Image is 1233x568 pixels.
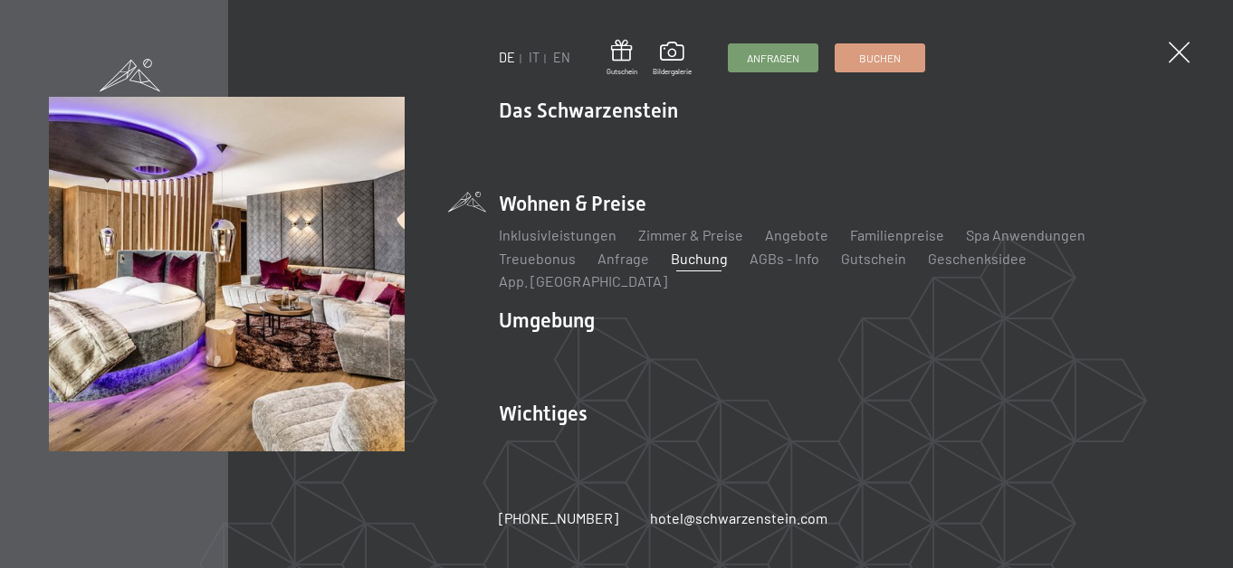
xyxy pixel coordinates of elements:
a: Geschenksidee [928,250,1027,267]
img: Buchung [49,97,404,451]
a: EN [553,50,570,65]
a: Buchung [671,250,728,267]
a: [PHONE_NUMBER] [499,508,618,528]
a: App. [GEOGRAPHIC_DATA] [499,272,667,289]
a: Gutschein [607,40,637,77]
a: Anfragen [729,44,817,71]
a: Spa Anwendungen [966,226,1085,243]
a: Bildergalerie [653,42,692,76]
span: Gutschein [607,67,637,77]
a: Anfrage [597,250,649,267]
a: Zimmer & Preise [638,226,743,243]
span: [PHONE_NUMBER] [499,509,618,526]
a: Inklusivleistungen [499,226,616,243]
a: IT [529,50,540,65]
a: hotel@schwarzenstein.com [650,508,827,528]
a: DE [499,50,515,65]
span: Buchen [859,51,901,66]
a: Treuebonus [499,250,576,267]
a: Gutschein [841,250,906,267]
span: Anfragen [747,51,799,66]
a: AGBs - Info [750,250,819,267]
a: Angebote [765,226,828,243]
a: Familienpreise [850,226,944,243]
span: Bildergalerie [653,67,692,77]
a: Buchen [836,44,924,71]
